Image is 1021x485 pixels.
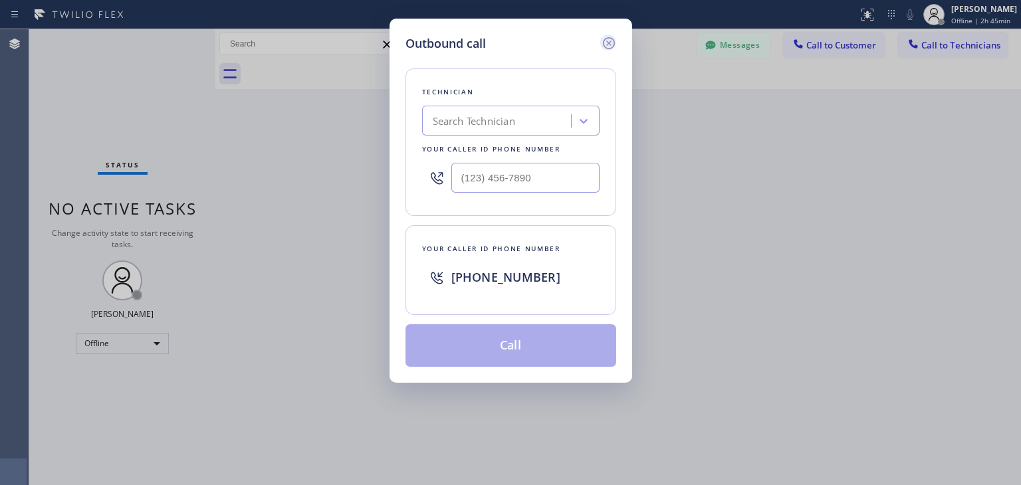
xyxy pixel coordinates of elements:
span: [PHONE_NUMBER] [451,269,560,285]
button: Call [405,324,616,367]
input: (123) 456-7890 [451,163,600,193]
div: Your caller id phone number [422,142,600,156]
div: Your caller id phone number [422,242,600,256]
div: Technician [422,85,600,99]
h5: Outbound call [405,35,486,52]
div: Search Technician [433,114,515,129]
